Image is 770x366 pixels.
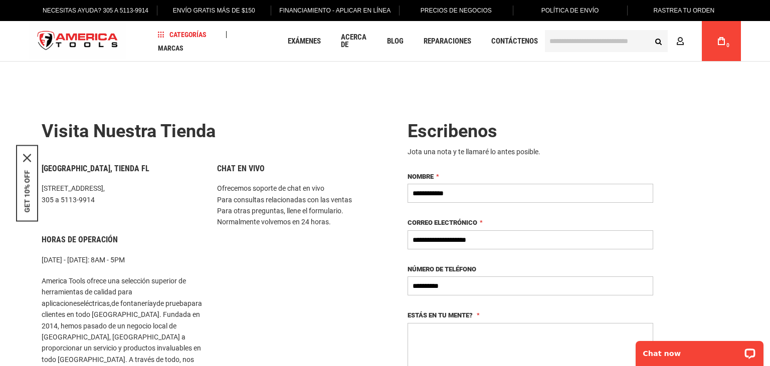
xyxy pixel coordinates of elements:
span: Blog [387,38,404,45]
a: eléctricas [80,299,110,307]
p: [STREET_ADDRESS], 305 a 5113-9914 [42,183,202,205]
span: Categorías [158,31,207,38]
span: Número de teléfono [408,265,476,273]
a: Contáctenos [487,35,542,48]
div: Jota una nota y te llamaré lo antes posible. [408,147,653,157]
a: Exámenes [283,35,325,48]
img: Herramientas de América [29,23,126,60]
span: Reparaciones [424,38,471,45]
h2: Visita nuestra tienda [42,122,377,142]
a: Acerca de [336,35,371,48]
a: Logotipo de la tienda [29,23,126,60]
button: Cerrar [23,154,31,162]
span: 0 [726,43,729,48]
a: Reparaciones [419,35,476,48]
span: Escribenos [408,121,497,142]
iframe: LiveChat chat widget [629,334,770,366]
p: [DATE] - [DATE]: 8AM - 5PM [42,254,202,265]
span: Contáctenos [491,38,538,45]
h6: Horas de operación [42,235,202,244]
span: Acerca de [341,34,367,49]
span: Nombre [408,173,434,180]
a: Marcas [153,41,188,55]
h6: Chat en vivo [217,164,377,173]
span: Política de envío [541,7,599,14]
span: Marcas [158,45,183,52]
svg: close icon [23,154,31,162]
a: Categorías [153,28,211,41]
button: GET 10% OFF [23,170,31,212]
h6: [GEOGRAPHIC_DATA], tienda FL [42,164,202,173]
p: Ofrecemos soporte de chat en vivo Para consultas relacionadas con las ventas Para otras preguntas... [217,183,377,228]
button: Búsqueda [649,32,668,51]
span: Estás en tu mente? [408,311,473,319]
span: Exámenes [288,38,321,45]
a: de fontanería [111,299,153,307]
a: Blog [382,35,408,48]
a: 0 [712,21,731,61]
a: de prueba [156,299,187,307]
span: Correo electrónico [408,219,477,226]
